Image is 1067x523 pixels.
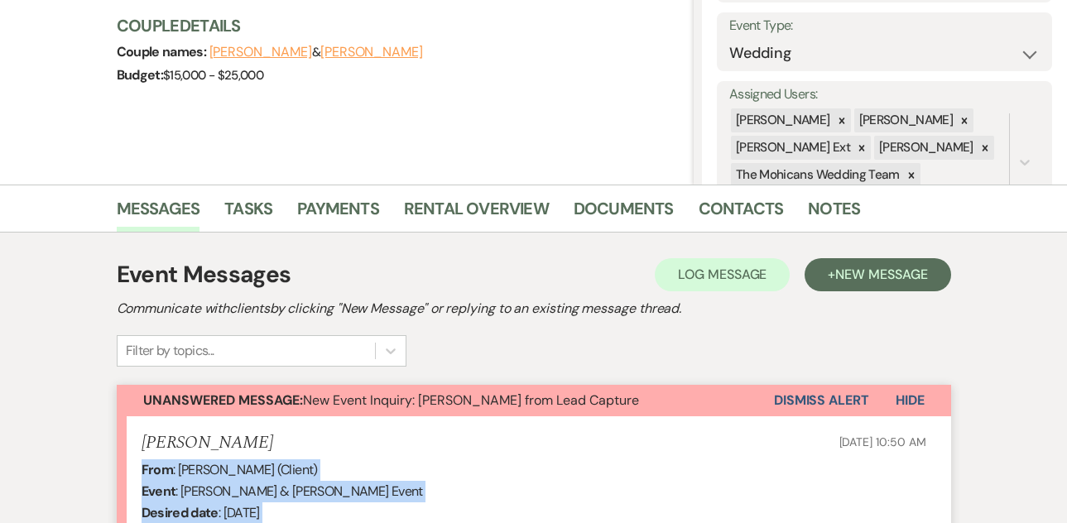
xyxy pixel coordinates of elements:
h3: Couple Details [117,14,677,37]
h1: Event Messages [117,257,291,292]
div: Filter by topics... [126,341,214,361]
button: Dismiss Alert [774,385,869,416]
div: The Mohicans Wedding Team [731,163,902,187]
button: Log Message [655,258,790,291]
a: Payments [297,195,379,232]
span: New Event Inquiry: [PERSON_NAME] from Lead Capture [143,391,639,409]
div: [PERSON_NAME] [854,108,956,132]
button: +New Message [805,258,950,291]
b: Event [142,482,176,500]
span: Log Message [678,266,767,283]
b: Desired date [142,504,219,521]
button: [PERSON_NAME] [320,46,423,59]
a: Messages [117,195,200,232]
strong: Unanswered Message: [143,391,303,409]
label: Assigned Users: [729,83,1040,107]
div: [PERSON_NAME] Ext [731,136,853,160]
h5: [PERSON_NAME] [142,433,273,453]
span: Hide [896,391,925,409]
a: Notes [808,195,860,232]
h2: Communicate with clients by clicking "New Message" or replying to an existing message thread. [117,299,951,319]
span: & [209,44,423,60]
b: From [142,461,173,478]
span: $15,000 - $25,000 [163,67,263,84]
label: Event Type: [729,14,1040,38]
span: [DATE] 10:50 AM [839,434,926,449]
span: Couple names: [117,43,209,60]
span: Budget: [117,66,164,84]
a: Rental Overview [404,195,549,232]
button: [PERSON_NAME] [209,46,312,59]
span: New Message [835,266,927,283]
a: Contacts [699,195,784,232]
a: Documents [574,195,674,232]
button: Unanswered Message:New Event Inquiry: [PERSON_NAME] from Lead Capture [117,385,774,416]
div: [PERSON_NAME] [731,108,833,132]
a: Tasks [224,195,272,232]
button: Hide [869,385,951,416]
div: [PERSON_NAME] [874,136,976,160]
